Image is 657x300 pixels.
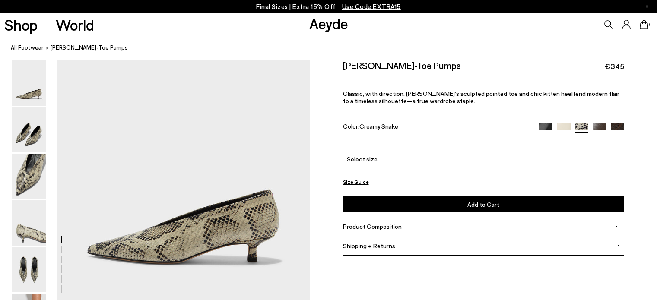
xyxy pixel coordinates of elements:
[343,242,395,249] span: Shipping + Returns
[12,200,46,246] img: Clara Pointed-Toe Pumps - Image 4
[12,154,46,199] img: Clara Pointed-Toe Pumps - Image 3
[309,14,348,32] a: Aeyde
[343,223,402,230] span: Product Composition
[640,20,648,29] a: 0
[12,107,46,152] img: Clara Pointed-Toe Pumps - Image 2
[615,243,619,248] img: svg%3E
[343,123,530,133] div: Color:
[648,22,653,27] span: 0
[347,155,378,164] span: Select size
[359,123,398,130] span: Creamy Snake
[343,177,369,187] button: Size Guide
[615,224,619,228] img: svg%3E
[51,43,128,52] span: [PERSON_NAME]-Toe Pumps
[256,1,401,12] p: Final Sizes | Extra 15% Off
[605,61,624,72] span: €345
[11,43,44,52] a: All Footwear
[11,36,657,60] nav: breadcrumb
[343,90,624,104] p: Classic, with direction. [PERSON_NAME]’s sculpted pointed toe and chic kitten heel lend modern fl...
[343,60,461,71] h2: [PERSON_NAME]-Toe Pumps
[4,17,38,32] a: Shop
[616,158,620,163] img: svg%3E
[12,247,46,292] img: Clara Pointed-Toe Pumps - Image 5
[56,17,94,32] a: World
[342,3,401,10] span: Navigate to /collections/ss25-final-sizes
[343,196,624,212] button: Add to Cart
[467,201,499,208] span: Add to Cart
[12,60,46,106] img: Clara Pointed-Toe Pumps - Image 1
